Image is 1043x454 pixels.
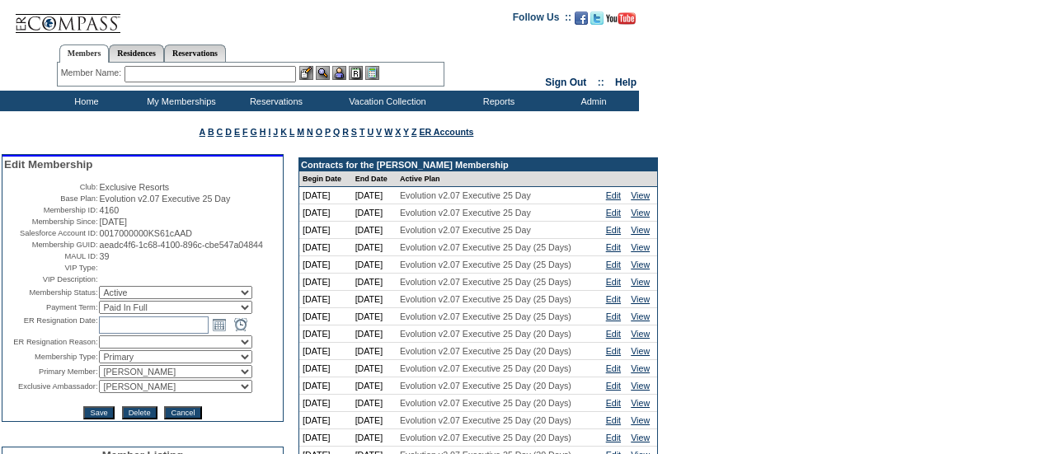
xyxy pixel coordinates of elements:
[400,242,571,252] span: Evolution v2.07 Executive 25 Day (25 Days)
[234,127,240,137] a: E
[419,127,473,137] a: ER Accounts
[316,66,330,80] img: View
[513,10,571,30] td: Follow Us ::
[631,294,650,304] a: View
[122,406,157,419] input: Delete
[590,12,604,25] img: Follow us on Twitter
[351,127,357,137] a: S
[4,335,97,349] td: ER Resignation Reason:
[400,363,571,373] span: Evolution v2.07 Executive 25 Day (20 Days)
[250,127,256,137] a: G
[307,127,313,137] a: N
[299,325,352,343] td: [DATE]
[400,311,571,321] span: Evolution v2.07 Executive 25 Day (25 Days)
[400,294,571,304] span: Evolution v2.07 Executive 25 Day (25 Days)
[400,225,531,235] span: Evolution v2.07 Executive 25 Day
[4,286,97,299] td: Membership Status:
[352,171,397,187] td: End Date
[598,77,604,88] span: ::
[606,433,621,442] a: Edit
[352,291,397,308] td: [DATE]
[4,182,97,192] td: Club:
[352,360,397,377] td: [DATE]
[352,308,397,325] td: [DATE]
[99,205,119,215] span: 4160
[299,412,352,429] td: [DATE]
[400,415,571,425] span: Evolution v2.07 Executive 25 Day (20 Days)
[631,381,650,391] a: View
[4,240,97,250] td: Membership GUID:
[37,91,132,111] td: Home
[575,16,588,26] a: Become our fan on Facebook
[299,395,352,412] td: [DATE]
[349,66,363,80] img: Reservations
[606,16,636,26] a: Subscribe to our YouTube Channel
[299,256,352,274] td: [DATE]
[273,127,278,137] a: J
[4,251,97,261] td: MAUL ID:
[606,415,621,425] a: Edit
[4,217,97,227] td: Membership Since:
[332,66,346,80] img: Impersonate
[299,158,657,171] td: Contracts for the [PERSON_NAME] Membership
[352,377,397,395] td: [DATE]
[260,127,266,137] a: H
[397,171,603,187] td: Active Plan
[4,205,97,215] td: Membership ID:
[403,127,409,137] a: Y
[299,222,352,239] td: [DATE]
[132,91,227,111] td: My Memberships
[606,294,621,304] a: Edit
[606,242,621,252] a: Edit
[299,66,313,80] img: b_edit.gif
[352,187,397,204] td: [DATE]
[59,44,110,63] a: Members
[631,208,650,218] a: View
[342,127,349,137] a: R
[61,66,125,80] div: Member Name:
[217,127,223,137] a: C
[400,208,531,218] span: Evolution v2.07 Executive 25 Day
[544,91,639,111] td: Admin
[299,274,352,291] td: [DATE]
[400,190,531,200] span: Evolution v2.07 Executive 25 Day
[631,329,650,339] a: View
[352,412,397,429] td: [DATE]
[575,12,588,25] img: Become our fan on Facebook
[299,360,352,377] td: [DATE]
[99,228,192,238] span: 0017000000KS61cAAD
[411,127,417,137] a: Z
[322,91,449,111] td: Vacation Collection
[297,127,304,137] a: M
[631,225,650,235] a: View
[400,260,571,269] span: Evolution v2.07 Executive 25 Day (25 Days)
[631,190,650,200] a: View
[606,208,621,218] a: Edit
[4,301,97,314] td: Payment Term:
[606,277,621,287] a: Edit
[395,127,401,137] a: X
[280,127,287,137] a: K
[99,217,127,227] span: [DATE]
[4,194,97,204] td: Base Plan:
[99,194,230,204] span: Evolution v2.07 Executive 25 Day
[200,127,205,137] a: A
[268,127,270,137] a: I
[333,127,340,137] a: Q
[4,350,97,363] td: Membership Type:
[352,343,397,360] td: [DATE]
[208,127,214,137] a: B
[631,311,650,321] a: View
[359,127,365,137] a: T
[352,274,397,291] td: [DATE]
[4,380,97,393] td: Exclusive Ambassador:
[299,377,352,395] td: [DATE]
[299,291,352,308] td: [DATE]
[400,381,571,391] span: Evolution v2.07 Executive 25 Day (20 Days)
[289,127,294,137] a: L
[631,346,650,356] a: View
[400,346,571,356] span: Evolution v2.07 Executive 25 Day (20 Days)
[4,263,97,273] td: VIP Type:
[225,127,232,137] a: D
[109,44,164,62] a: Residences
